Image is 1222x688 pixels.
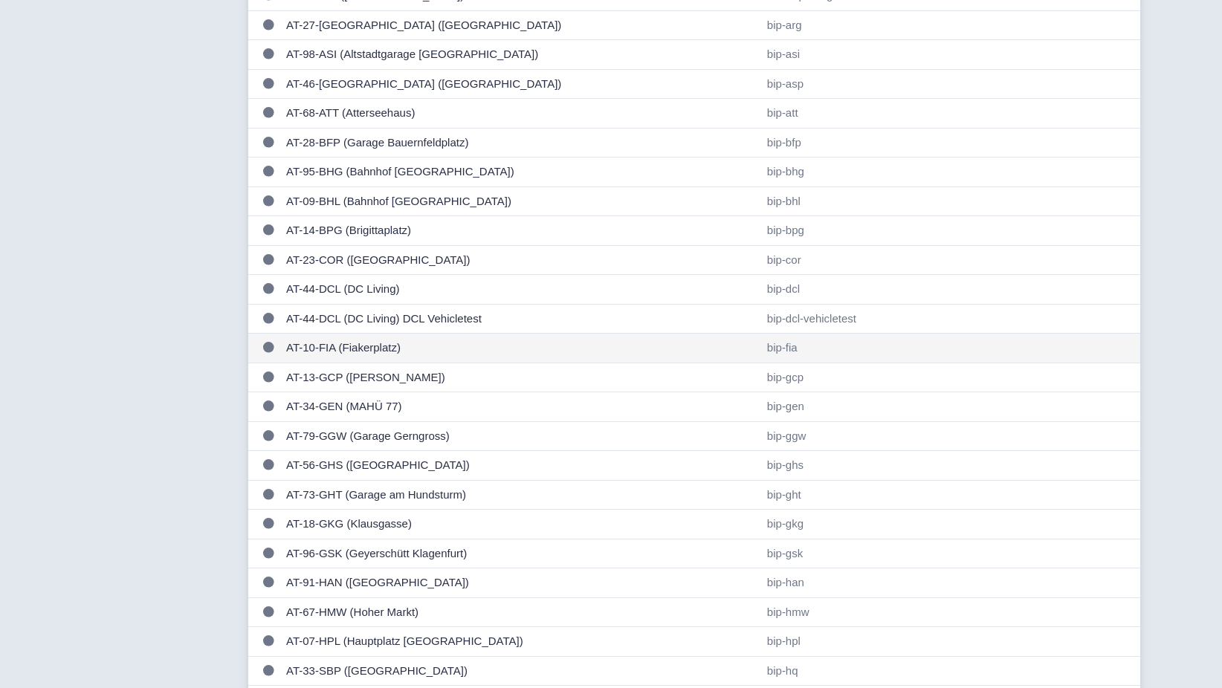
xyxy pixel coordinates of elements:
[761,275,870,305] td: bip-dcl
[761,363,870,392] td: bip-gcp
[280,99,761,129] td: AT-68-ATT (Atterseehaus)
[761,392,870,422] td: bip-gen
[761,334,870,363] td: bip-fia
[761,597,870,627] td: bip-hmw
[761,510,870,539] td: bip-gkg
[761,451,870,481] td: bip-ghs
[761,128,870,158] td: bip-bfp
[280,363,761,392] td: AT-13-GCP ([PERSON_NAME])
[280,656,761,686] td: AT-33-SBP ([GEOGRAPHIC_DATA])
[761,245,870,275] td: bip-cor
[280,539,761,568] td: AT-96-GSK (Geyerschütt Klagenfurt)
[761,40,870,70] td: bip-asi
[761,99,870,129] td: bip-att
[280,186,761,216] td: AT-09-BHL (Bahnhof [GEOGRAPHIC_DATA])
[761,539,870,568] td: bip-gsk
[280,597,761,627] td: AT-67-HMW (Hoher Markt)
[280,480,761,510] td: AT-73-GHT (Garage am Hundsturm)
[761,216,870,246] td: bip-bpg
[280,392,761,422] td: AT-34-GEN (MAHÜ 77)
[761,304,870,334] td: bip-dcl-vehicletest
[280,510,761,539] td: AT-18-GKG (Klausgasse)
[280,69,761,99] td: AT-46-[GEOGRAPHIC_DATA] ([GEOGRAPHIC_DATA])
[761,627,870,657] td: bip-hpl
[280,451,761,481] td: AT-56-GHS ([GEOGRAPHIC_DATA])
[280,304,761,334] td: AT-44-DCL (DC Living) DCL Vehicletest
[761,69,870,99] td: bip-asp
[761,656,870,686] td: bip-hq
[761,480,870,510] td: bip-ght
[280,158,761,187] td: AT-95-BHG (Bahnhof [GEOGRAPHIC_DATA])
[761,158,870,187] td: bip-bhg
[761,421,870,451] td: bip-ggw
[280,10,761,40] td: AT-27-[GEOGRAPHIC_DATA] ([GEOGRAPHIC_DATA])
[761,568,870,598] td: bip-han
[280,275,761,305] td: AT-44-DCL (DC Living)
[761,10,870,40] td: bip-arg
[280,568,761,598] td: AT-91-HAN ([GEOGRAPHIC_DATA])
[280,128,761,158] td: AT-28-BFP (Garage Bauernfeldplatz)
[280,40,761,70] td: AT-98-ASI (Altstadtgarage [GEOGRAPHIC_DATA])
[280,627,761,657] td: AT-07-HPL (Hauptplatz [GEOGRAPHIC_DATA])
[761,186,870,216] td: bip-bhl
[280,334,761,363] td: AT-10-FIA (Fiakerplatz)
[280,245,761,275] td: AT-23-COR ([GEOGRAPHIC_DATA])
[280,421,761,451] td: AT-79-GGW (Garage Gerngross)
[280,216,761,246] td: AT-14-BPG (Brigittaplatz)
